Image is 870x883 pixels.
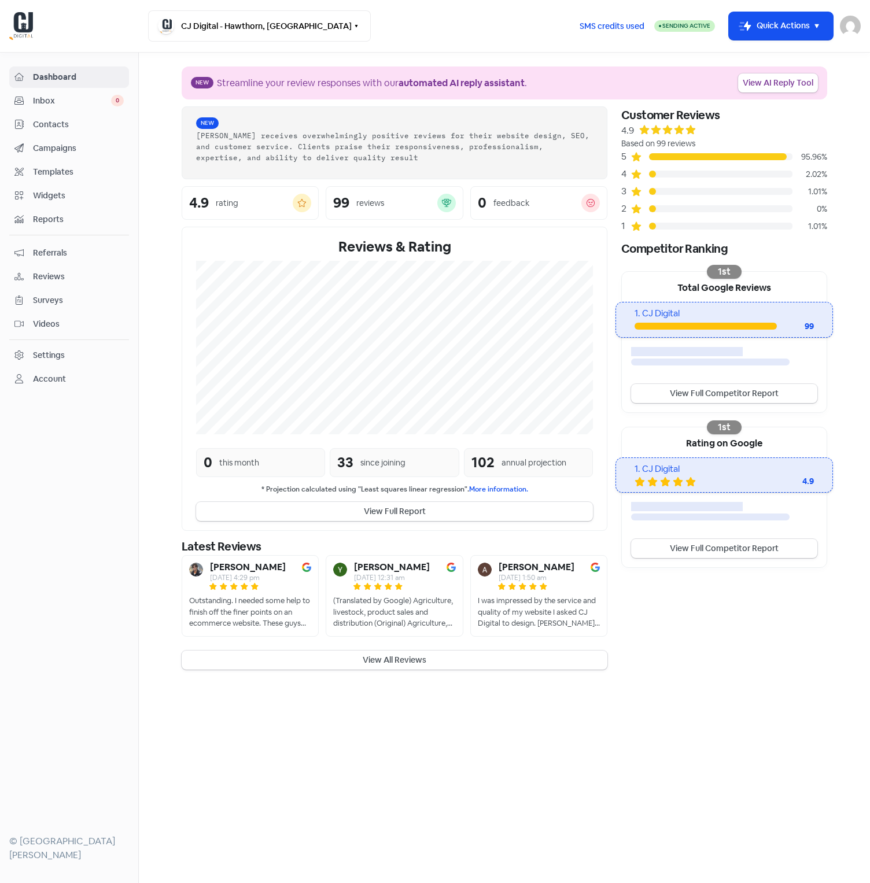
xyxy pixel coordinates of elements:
[9,66,129,88] a: Dashboard
[182,186,319,220] a: 4.9rating
[738,73,818,93] a: View AI Reply Tool
[9,345,129,366] a: Settings
[9,242,129,264] a: Referrals
[196,502,593,521] button: View Full Report
[33,190,124,202] span: Widgets
[9,114,129,135] a: Contacts
[777,320,814,332] div: 99
[356,197,384,209] div: reviews
[399,77,525,89] b: automated AI reply assistant
[471,452,495,473] div: 102
[768,475,814,487] div: 4.9
[196,484,593,495] small: * Projection calculated using "Least squares linear regression".
[33,119,124,131] span: Contacts
[622,272,827,302] div: Total Google Reviews
[9,138,129,159] a: Campaigns
[9,368,129,390] a: Account
[148,10,371,42] button: CJ Digital - Hawthorn, [GEOGRAPHIC_DATA]
[707,265,742,279] div: 1st
[470,186,607,220] a: 0feedback
[493,197,529,209] div: feedback
[333,563,347,577] img: Avatar
[33,294,124,306] span: Surveys
[354,574,430,581] div: [DATE] 12:31 am
[216,197,238,209] div: rating
[570,19,654,31] a: SMS credits used
[622,427,827,457] div: Rating on Google
[33,271,124,283] span: Reviews
[360,457,405,469] div: since joining
[840,16,861,36] img: User
[654,19,715,33] a: Sending Active
[33,71,124,83] span: Dashboard
[792,168,827,180] div: 2.02%
[33,318,124,330] span: Videos
[326,186,463,220] a: 99reviews
[354,563,430,572] b: [PERSON_NAME]
[9,185,129,206] a: Widgets
[189,563,203,577] img: Avatar
[621,124,634,138] div: 4.9
[210,563,286,572] b: [PERSON_NAME]
[337,452,353,473] div: 33
[9,313,129,335] a: Videos
[635,463,813,476] div: 1. CJ Digital
[196,237,593,257] div: Reviews & Rating
[33,373,66,385] div: Account
[111,95,124,106] span: 0
[333,595,455,629] div: (Translated by Google) Agriculture, livestock, product sales and distribution (Original) Agricult...
[478,595,600,629] div: I was impressed by the service and quality of my website I asked CJ Digital to design. [PERSON_NA...
[792,186,827,198] div: 1.01%
[502,457,566,469] div: annual projection
[631,539,817,558] a: View Full Competitor Report
[182,538,607,555] div: Latest Reviews
[729,12,833,40] button: Quick Actions
[333,196,349,210] div: 99
[9,266,129,287] a: Reviews
[621,138,827,150] div: Based on 99 reviews
[191,77,213,88] span: New
[621,184,631,198] div: 3
[9,834,129,862] div: © [GEOGRAPHIC_DATA][PERSON_NAME]
[33,213,124,226] span: Reports
[210,574,286,581] div: [DATE] 4:29 pm
[33,166,124,178] span: Templates
[621,167,631,181] div: 4
[219,457,259,469] div: this month
[707,420,742,434] div: 1st
[33,247,124,259] span: Referrals
[662,22,710,29] span: Sending Active
[621,202,631,216] div: 2
[196,130,593,162] div: [PERSON_NAME] receives overwhelmingly positive reviews for their website design, SEO, and custome...
[635,307,813,320] div: 1. CJ Digital
[499,574,574,581] div: [DATE] 1:50 am
[9,90,129,112] a: Inbox 0
[792,220,827,232] div: 1.01%
[792,151,827,163] div: 95.96%
[580,20,644,32] span: SMS credits used
[217,76,527,90] div: Streamline your review responses with our .
[33,142,124,154] span: Campaigns
[9,209,129,230] a: Reports
[196,117,219,129] span: New
[469,485,528,494] a: More information.
[33,95,111,107] span: Inbox
[631,384,817,403] a: View Full Competitor Report
[478,196,486,210] div: 0
[204,452,212,473] div: 0
[302,563,311,572] img: Image
[499,563,574,572] b: [PERSON_NAME]
[182,651,607,670] button: View All Reviews
[621,219,631,233] div: 1
[9,290,129,311] a: Surveys
[9,161,129,183] a: Templates
[621,106,827,124] div: Customer Reviews
[621,150,631,164] div: 5
[478,563,492,577] img: Avatar
[447,563,456,572] img: Image
[591,563,600,572] img: Image
[621,240,827,257] div: Competitor Ranking
[792,203,827,215] div: 0%
[189,595,311,629] div: Outstanding. I needed some help to finish off the finer points on an ecommerce website. These guy...
[189,196,209,210] div: 4.9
